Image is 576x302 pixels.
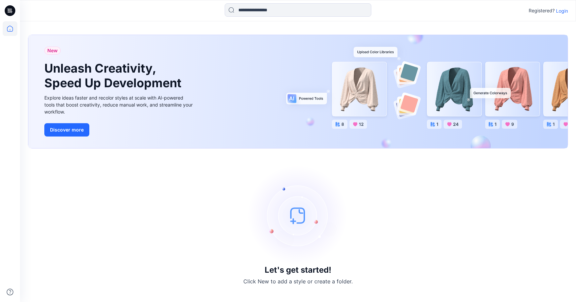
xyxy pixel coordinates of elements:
p: Login [556,7,568,14]
div: Explore ideas faster and recolor styles at scale with AI-powered tools that boost creativity, red... [44,94,194,115]
p: Registered? [529,7,555,15]
h1: Unleash Creativity, Speed Up Development [44,61,184,90]
img: empty-state-image.svg [248,165,348,265]
span: New [47,47,58,55]
a: Discover more [44,123,194,137]
h3: Let's get started! [265,265,331,275]
p: Click New to add a style or create a folder. [243,277,353,285]
button: Discover more [44,123,89,137]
